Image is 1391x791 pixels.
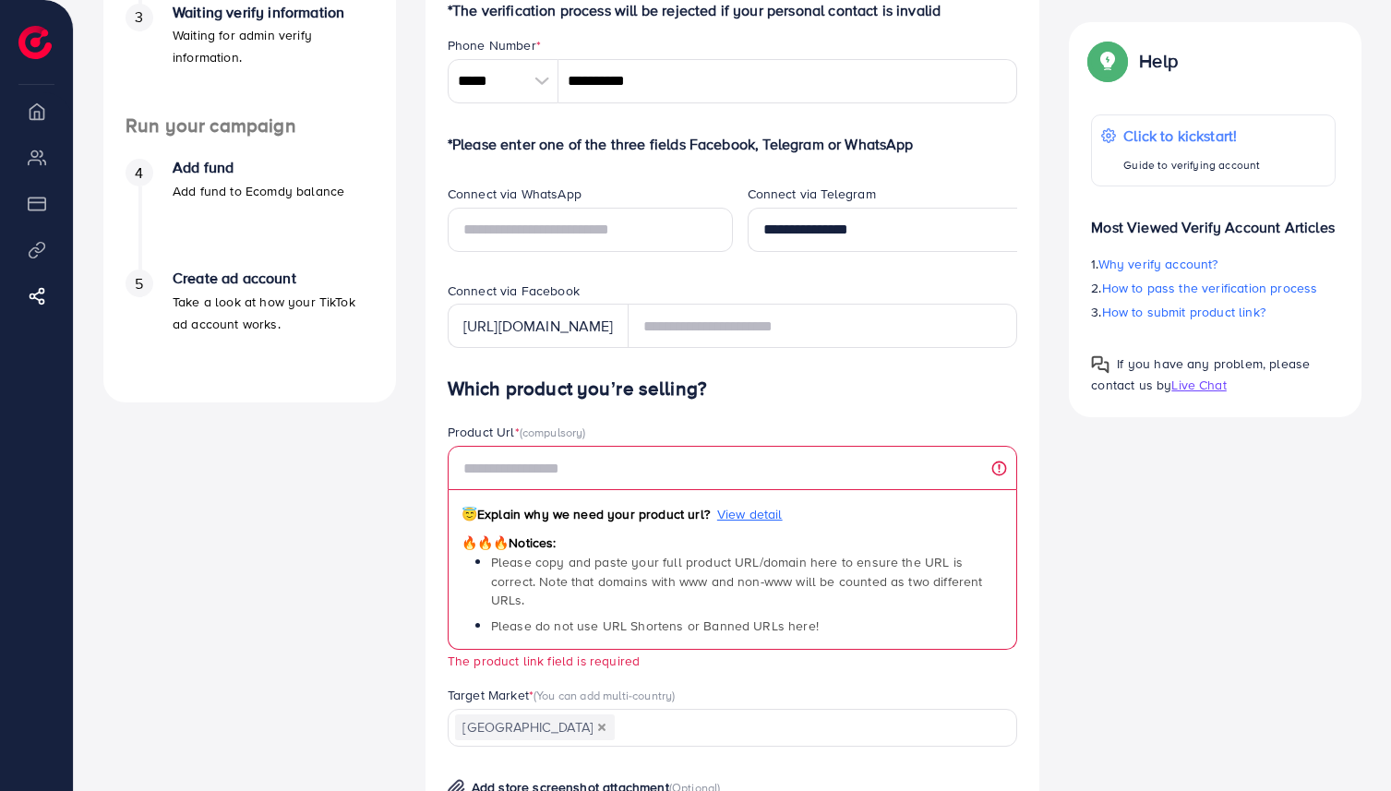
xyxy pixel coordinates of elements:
label: Target Market [448,686,676,704]
span: Explain why we need your product url? [462,505,710,523]
span: 😇 [462,505,477,523]
span: How to submit product link? [1102,303,1265,321]
span: How to pass the verification process [1102,279,1318,297]
label: Connect via Telegram [748,185,876,203]
h4: Run your campaign [103,114,396,138]
label: Product Url [448,423,586,441]
span: Please do not use URL Shortens or Banned URLs here! [491,617,819,635]
p: 2. [1091,277,1336,299]
img: Popup guide [1091,44,1124,78]
h4: Create ad account [173,270,374,287]
span: Notices: [462,533,557,552]
p: *Please enter one of the three fields Facebook, Telegram or WhatsApp [448,133,1018,155]
span: (compulsory) [520,424,586,440]
p: Click to kickstart! [1123,125,1260,147]
span: Why verify account? [1098,255,1218,273]
p: 1. [1091,253,1336,275]
label: Connect via WhatsApp [448,185,582,203]
p: 3. [1091,301,1336,323]
p: Take a look at how your TikTok ad account works. [173,291,374,335]
li: Create ad account [103,270,396,380]
span: Please copy and paste your full product URL/domain here to ensure the URL is correct. Note that d... [491,553,983,609]
div: [URL][DOMAIN_NAME] [448,304,629,348]
span: View detail [717,505,783,523]
span: If you have any problem, please contact us by [1091,354,1310,394]
span: Live Chat [1171,376,1226,394]
p: Waiting for admin verify information. [173,24,374,68]
li: Add fund [103,159,396,270]
span: [GEOGRAPHIC_DATA] [455,714,615,740]
span: (You can add multi-country) [534,687,675,703]
span: 4 [135,162,143,184]
input: Search for option [617,713,994,742]
label: Connect via Facebook [448,282,580,300]
p: Most Viewed Verify Account Articles [1091,201,1336,238]
span: 🔥🔥🔥 [462,533,509,552]
p: Add fund to Ecomdy balance [173,180,344,202]
span: 3 [135,6,143,28]
img: logo [18,26,52,59]
div: Search for option [448,709,1018,747]
li: Waiting verify information [103,4,396,114]
p: Guide to verifying account [1123,154,1260,176]
label: Phone Number [448,36,541,54]
span: 5 [135,273,143,294]
h4: Waiting verify information [173,4,374,21]
img: Popup guide [1091,355,1109,374]
h4: Which product you’re selling? [448,378,1018,401]
h4: Add fund [173,159,344,176]
button: Deselect United States [597,723,606,732]
p: Help [1139,50,1178,72]
small: The product link field is required [448,652,640,669]
iframe: Chat [1313,708,1377,777]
